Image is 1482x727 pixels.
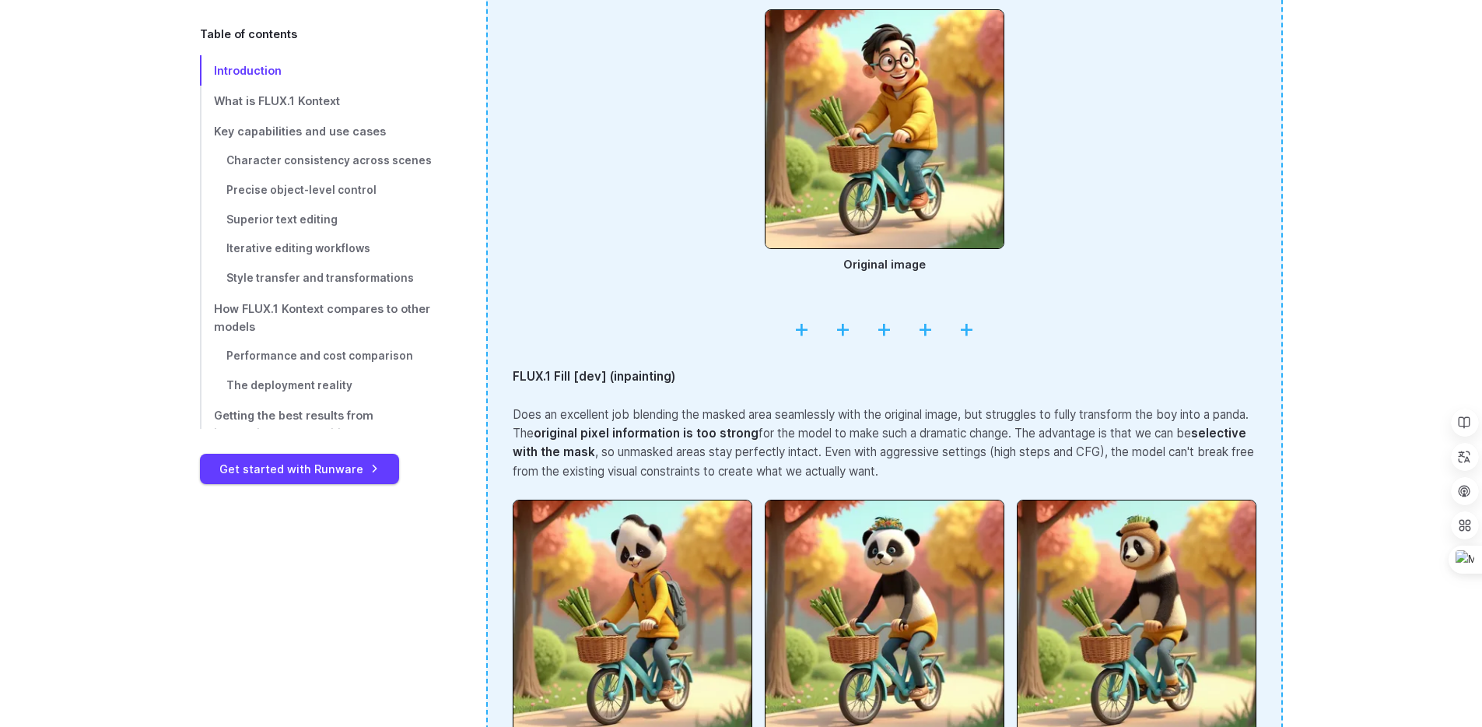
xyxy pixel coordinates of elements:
span: Introduction [214,64,282,77]
a: Iterative editing workflows [200,234,436,264]
span: Character consistency across scenes [226,154,432,167]
a: Getting the best results from instruction-based editing [200,401,436,449]
strong: original pixel information is too strong [534,426,759,441]
a: Performance and cost comparison [200,342,436,371]
span: Style transfer and transformations [226,272,414,284]
a: How FLUX.1 Kontext compares to other models [200,293,436,342]
a: Key capabilities and use cases [200,116,436,146]
a: The deployment reality [200,371,436,401]
img: Cartoon boy riding a blue bicycle with a basket of bamboo in a colorful autumn park, wearing glas... [765,9,1004,249]
span: Getting the best results from instruction-based editing [214,409,373,441]
span: Table of contents [200,25,297,43]
span: What is FLUX.1 Kontext [214,94,340,107]
span: Performance and cost comparison [226,349,413,362]
a: Superior text editing [200,205,436,235]
span: Superior text editing [226,213,338,226]
a: Introduction [200,55,436,86]
a: What is FLUX.1 Kontext [200,86,436,116]
a: Style transfer and transformations [200,264,436,293]
figcaption: Original image [765,249,1004,273]
span: Iterative editing workflows [226,242,370,255]
a: Character consistency across scenes [200,146,436,176]
span: Precise object-level control [226,184,377,196]
span: How FLUX.1 Kontext compares to other models [214,302,430,333]
strong: FLUX.1 Fill [dev] (inpainting) [513,369,675,384]
p: Does an excellent job blending the masked area seamlessly with the original image, but struggles ... [513,406,1256,481]
span: Key capabilities and use cases [214,125,386,138]
a: Precise object-level control [200,176,436,205]
span: The deployment reality [226,379,352,392]
a: Get started with Runware [200,454,399,484]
